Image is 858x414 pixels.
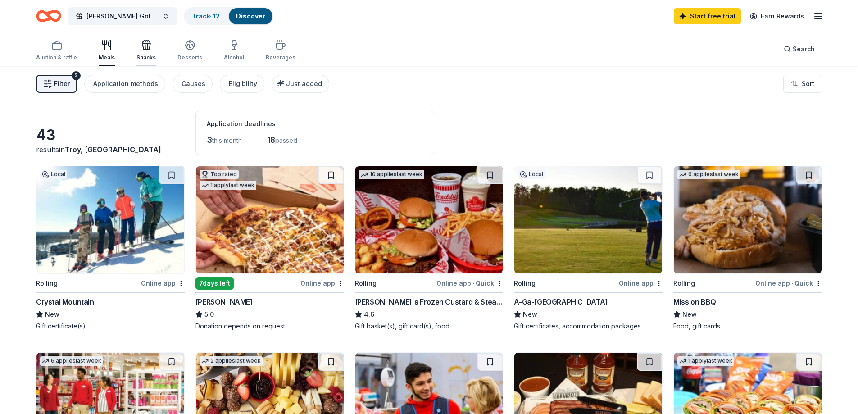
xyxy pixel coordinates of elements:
div: Causes [182,78,205,89]
div: 10 applies last week [359,170,424,179]
div: Online app [141,278,185,289]
img: Image for Casey's [196,166,344,273]
a: Image for A-Ga-Ming Golf ResortLocalRollingOnline appA-Ga-[GEOGRAPHIC_DATA]NewGift certificates, ... [514,166,663,331]
span: Sort [802,78,814,89]
div: Online app Quick [755,278,822,289]
button: Application methods [84,75,165,93]
button: Auction & raffle [36,36,77,66]
span: 18 [267,135,275,145]
div: 1 apply last week [677,356,734,366]
span: this month [212,136,242,144]
div: 6 applies last week [40,356,103,366]
button: Filter2 [36,75,77,93]
div: Local [40,170,67,179]
a: Image for Crystal MountainLocalRollingOnline appCrystal MountainNewGift certificate(s) [36,166,185,331]
button: Eligibility [220,75,264,93]
button: Just added [272,75,329,93]
div: Gift certificate(s) [36,322,185,331]
a: Image for Mission BBQ6 applieslast weekRollingOnline app•QuickMission BBQNewFood, gift cards [673,166,822,331]
span: New [682,309,697,320]
div: Local [518,170,545,179]
div: Crystal Mountain [36,296,94,307]
div: 6 applies last week [677,170,740,179]
a: Image for Casey'sTop rated1 applylast week7days leftOnline app[PERSON_NAME]5.0Donation depends on... [195,166,344,331]
span: Search [793,44,815,55]
div: Snacks [136,54,156,61]
button: Snacks [136,36,156,66]
div: 1 apply last week [200,181,256,190]
div: Rolling [514,278,536,289]
div: Gift certificates, accommodation packages [514,322,663,331]
span: • [472,280,474,287]
div: Online app [300,278,344,289]
button: Meals [99,36,115,66]
span: New [45,309,59,320]
div: [PERSON_NAME]'s Frozen Custard & Steakburgers [355,296,504,307]
div: Top rated [200,170,239,179]
a: Home [36,5,61,27]
button: [PERSON_NAME] Golf Outing [68,7,177,25]
div: results [36,144,185,155]
div: 7 days left [195,277,234,290]
span: New [523,309,537,320]
span: Troy, [GEOGRAPHIC_DATA] [65,145,161,154]
div: Application deadlines [207,118,423,129]
div: Alcohol [224,54,244,61]
div: Rolling [36,278,58,289]
span: Filter [54,78,70,89]
div: Mission BBQ [673,296,716,307]
div: A-Ga-[GEOGRAPHIC_DATA] [514,296,608,307]
div: Auction & raffle [36,54,77,61]
div: Eligibility [229,78,257,89]
div: Desserts [177,54,202,61]
span: 5.0 [204,309,214,320]
img: Image for Mission BBQ [674,166,822,273]
button: Sort [783,75,822,93]
img: Image for A-Ga-Ming Golf Resort [514,166,662,273]
span: 3 [207,135,212,145]
span: passed [275,136,297,144]
img: Image for Crystal Mountain [36,166,184,273]
button: Alcohol [224,36,244,66]
button: Causes [173,75,213,93]
div: Online app Quick [436,278,503,289]
div: 43 [36,126,185,144]
div: Food, gift cards [673,322,822,331]
a: Earn Rewards [745,8,809,24]
div: Rolling [355,278,377,289]
div: Application methods [93,78,158,89]
button: Search [776,40,822,58]
div: 2 applies last week [200,356,263,366]
a: Discover [236,12,265,20]
div: 2 [72,71,81,80]
button: Track· 12Discover [184,7,273,25]
div: Donation depends on request [195,322,344,331]
div: Rolling [673,278,695,289]
button: Desserts [177,36,202,66]
div: Meals [99,54,115,61]
span: in [59,145,161,154]
div: [PERSON_NAME] [195,296,253,307]
div: Beverages [266,54,295,61]
span: Just added [286,80,322,87]
span: [PERSON_NAME] Golf Outing [86,11,159,22]
div: Gift basket(s), gift card(s), food [355,322,504,331]
a: Track· 12 [192,12,220,20]
span: 4.6 [364,309,374,320]
div: Online app [619,278,663,289]
a: Image for Freddy's Frozen Custard & Steakburgers10 applieslast weekRollingOnline app•Quick[PERSON... [355,166,504,331]
a: Start free trial [674,8,741,24]
img: Image for Freddy's Frozen Custard & Steakburgers [355,166,503,273]
span: • [791,280,793,287]
button: Beverages [266,36,295,66]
